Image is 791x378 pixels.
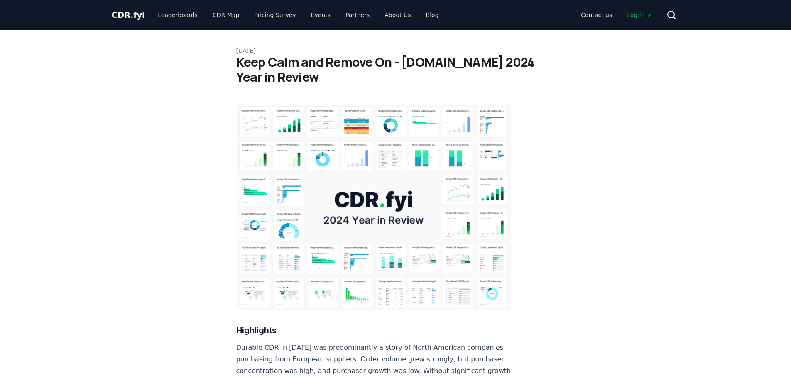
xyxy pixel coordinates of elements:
[339,7,376,22] a: Partners
[151,7,445,22] nav: Main
[419,7,446,22] a: Blog
[236,105,511,310] img: blog post image
[151,7,204,22] a: Leaderboards
[112,9,145,21] a: CDR.fyi
[620,7,659,22] a: Log in
[574,7,619,22] a: Contact us
[627,11,653,19] span: Log in
[378,7,417,22] a: About Us
[236,324,511,337] h3: Highlights
[574,7,659,22] nav: Main
[236,55,555,85] h1: Keep Calm and Remove On - [DOMAIN_NAME] 2024 Year in Review
[304,7,337,22] a: Events
[130,10,133,20] span: .
[247,7,302,22] a: Pricing Survey
[236,46,555,55] p: [DATE]
[112,10,145,20] span: CDR fyi
[206,7,246,22] a: CDR Map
